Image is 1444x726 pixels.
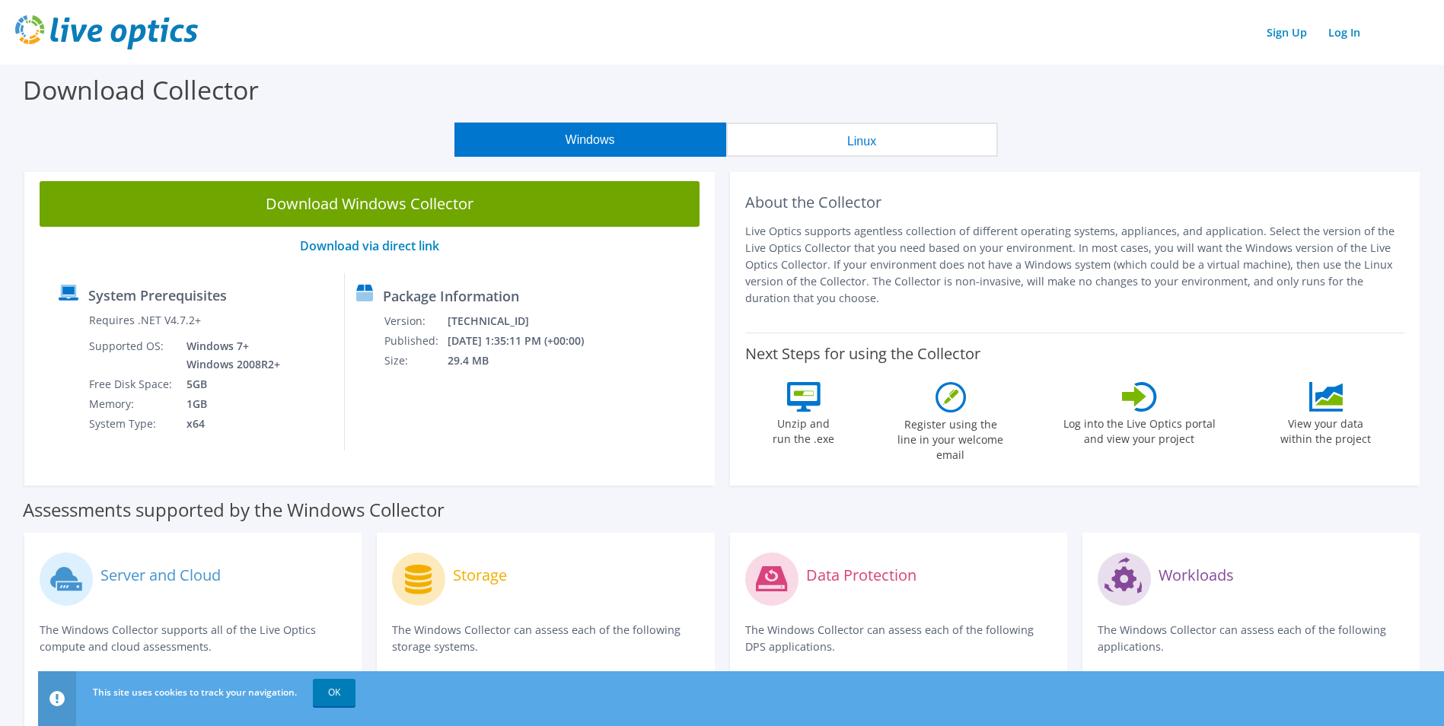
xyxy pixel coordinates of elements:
[175,414,283,434] td: x64
[88,288,227,303] label: System Prerequisites
[88,336,175,374] td: Supported OS:
[447,311,604,331] td: [TECHNICAL_ID]
[40,181,700,227] a: Download Windows Collector
[447,331,604,351] td: [DATE] 1:35:11 PM (+00:00)
[23,72,259,107] label: Download Collector
[726,123,998,157] button: Linux
[383,288,519,304] label: Package Information
[1259,21,1315,43] a: Sign Up
[894,412,1008,463] label: Register using the line in your welcome email
[15,15,198,49] img: live_optics_svg.svg
[1098,622,1404,655] p: The Windows Collector can assess each of the following applications.
[89,313,201,328] label: Requires .NET V4.7.2+
[88,414,175,434] td: System Type:
[300,237,439,254] a: Download via direct link
[100,568,221,583] label: Server and Cloud
[23,502,445,517] label: Assessments supported by the Windows Collector
[88,374,175,394] td: Free Disk Space:
[453,568,507,583] label: Storage
[745,622,1052,655] p: The Windows Collector can assess each of the following DPS applications.
[175,336,283,374] td: Windows 7+ Windows 2008R2+
[745,223,1405,307] p: Live Optics supports agentless collection of different operating systems, appliances, and applica...
[93,686,297,699] span: This site uses cookies to track your navigation.
[745,193,1405,212] h2: About the Collector
[1321,21,1368,43] a: Log In
[1159,568,1234,583] label: Workloads
[88,394,175,414] td: Memory:
[384,351,447,371] td: Size:
[1063,412,1216,447] label: Log into the Live Optics portal and view your project
[769,412,839,447] label: Unzip and run the .exe
[745,345,980,363] label: Next Steps for using the Collector
[1271,412,1381,447] label: View your data within the project
[384,331,447,351] td: Published:
[454,123,726,157] button: Windows
[175,394,283,414] td: 1GB
[175,374,283,394] td: 5GB
[384,311,447,331] td: Version:
[392,622,699,655] p: The Windows Collector can assess each of the following storage systems.
[313,679,355,706] a: OK
[447,351,604,371] td: 29.4 MB
[806,568,916,583] label: Data Protection
[40,622,346,655] p: The Windows Collector supports all of the Live Optics compute and cloud assessments.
